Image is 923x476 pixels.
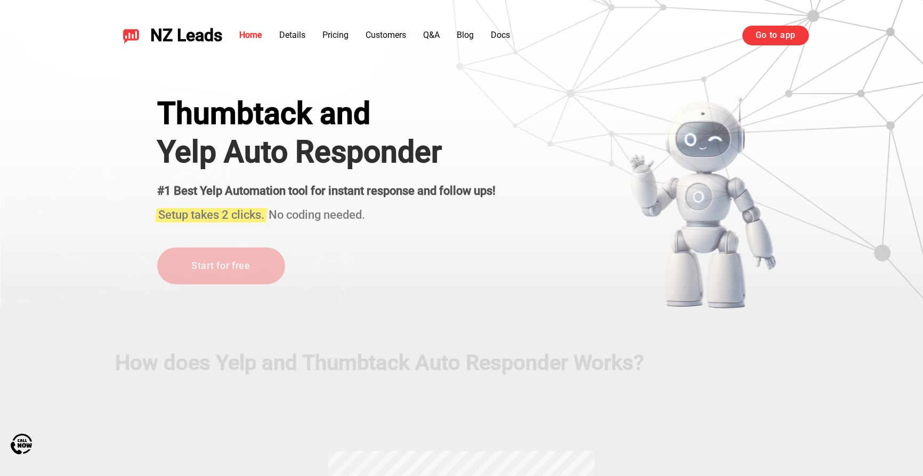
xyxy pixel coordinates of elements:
a: Pricing [322,30,349,40]
a: Q&A [423,30,440,40]
h2: How does Yelp and Thumbtack Auto Responder Works? [115,351,808,375]
a: Customers [366,30,406,40]
a: Details [279,30,305,40]
img: Call Now [11,433,32,455]
a: Go to app [742,26,809,45]
h3: No coding needed. [157,202,496,223]
a: Blog [457,30,474,40]
div: Thumbtack and [157,96,496,131]
span: NZ Leads [150,26,222,45]
a: Docs [491,30,510,40]
a: Home [239,30,262,40]
img: yelp bot [628,96,777,310]
h1: Yelp Auto Responder [157,134,496,169]
span: Setup takes 2 clicks. [158,208,264,221]
strong: #1 Best Yelp Automation tool for instant response and follow ups! [157,184,496,197]
a: Start for free [157,248,285,284]
img: NZ Leads logo [123,27,140,44]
